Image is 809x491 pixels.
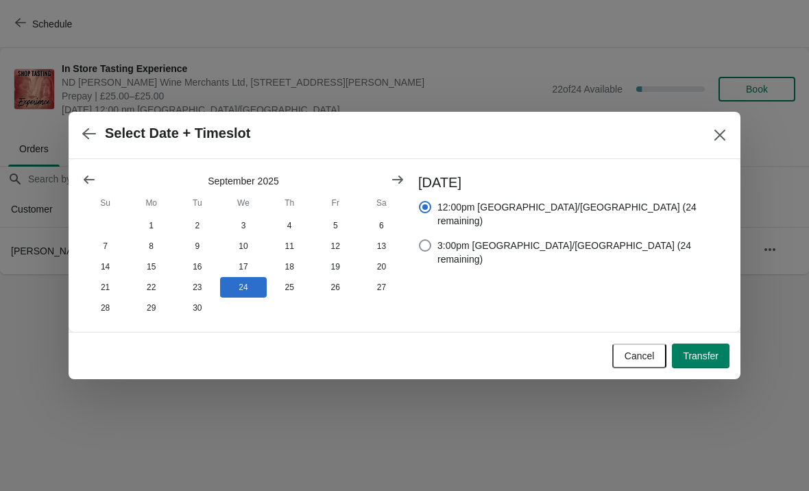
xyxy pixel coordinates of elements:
[128,277,174,298] button: Monday September 22 2025
[313,215,359,236] button: Friday September 5 2025
[220,236,266,256] button: Wednesday September 10 2025
[437,200,727,228] span: 12:00pm [GEOGRAPHIC_DATA]/[GEOGRAPHIC_DATA] (24 remaining)
[174,236,220,256] button: Tuesday September 9 2025
[128,298,174,318] button: Monday September 29 2025
[220,256,266,277] button: Wednesday September 17 2025
[174,298,220,318] button: Tuesday September 30 2025
[625,350,655,361] span: Cancel
[174,277,220,298] button: Tuesday September 23 2025
[77,167,101,192] button: Show previous month, August 2025
[267,215,313,236] button: Thursday September 4 2025
[82,191,128,215] th: Sunday
[313,256,359,277] button: Friday September 19 2025
[267,191,313,215] th: Thursday
[359,256,404,277] button: Saturday September 20 2025
[437,239,727,266] span: 3:00pm [GEOGRAPHIC_DATA]/[GEOGRAPHIC_DATA] (24 remaining)
[82,277,128,298] button: Sunday September 21 2025
[385,167,410,192] button: Show next month, October 2025
[683,350,719,361] span: Transfer
[359,215,404,236] button: Saturday September 6 2025
[105,125,251,141] h2: Select Date + Timeslot
[174,191,220,215] th: Tuesday
[359,236,404,256] button: Saturday September 13 2025
[174,256,220,277] button: Tuesday September 16 2025
[708,123,732,147] button: Close
[174,215,220,236] button: Tuesday September 2 2025
[82,236,128,256] button: Sunday September 7 2025
[313,277,359,298] button: Friday September 26 2025
[612,344,667,368] button: Cancel
[82,256,128,277] button: Sunday September 14 2025
[220,215,266,236] button: Wednesday September 3 2025
[267,236,313,256] button: Thursday September 11 2025
[313,236,359,256] button: Friday September 12 2025
[128,236,174,256] button: Monday September 8 2025
[128,215,174,236] button: Monday September 1 2025
[359,191,404,215] th: Saturday
[418,173,727,192] h3: [DATE]
[672,344,729,368] button: Transfer
[313,191,359,215] th: Friday
[220,191,266,215] th: Wednesday
[267,256,313,277] button: Thursday September 18 2025
[82,298,128,318] button: Sunday September 28 2025
[128,191,174,215] th: Monday
[220,277,266,298] button: Wednesday September 24 2025
[128,256,174,277] button: Monday September 15 2025
[267,277,313,298] button: Thursday September 25 2025
[359,277,404,298] button: Saturday September 27 2025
